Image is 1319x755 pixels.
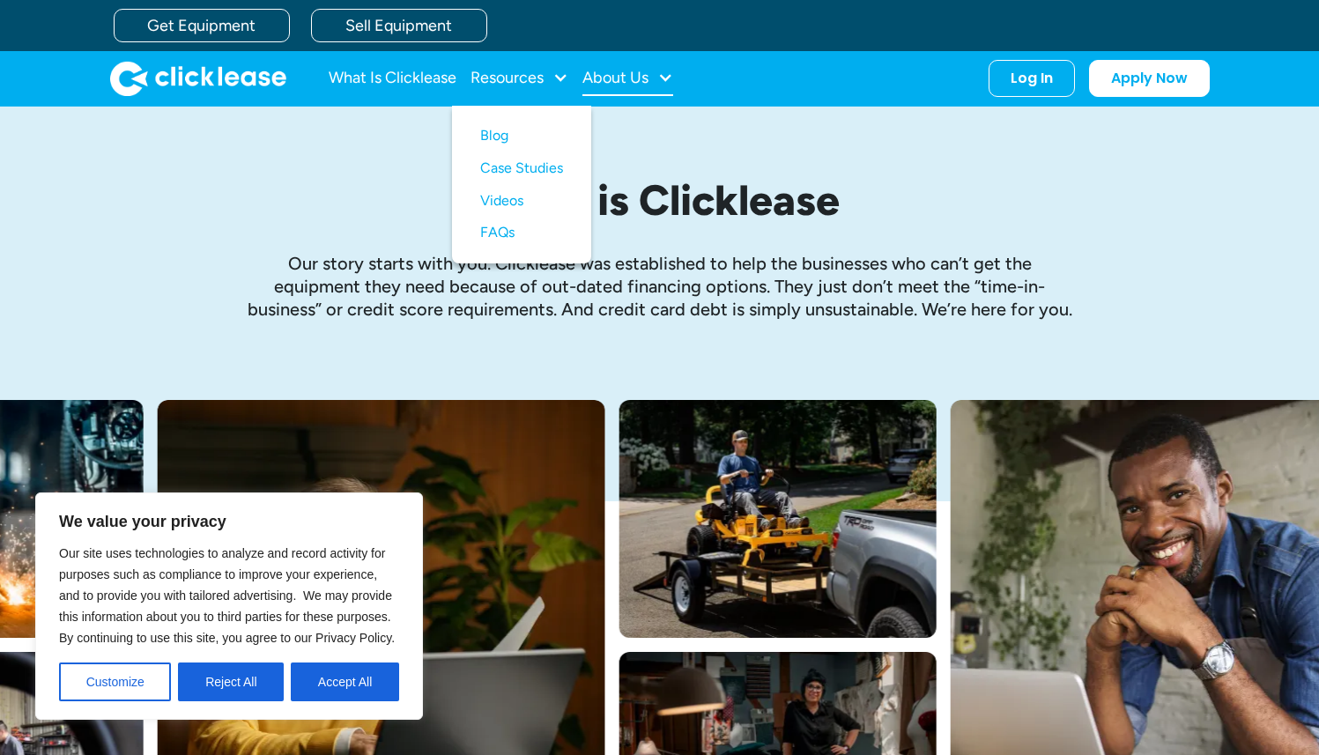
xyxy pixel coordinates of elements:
a: Blog [480,120,563,152]
div: Log In [1011,70,1053,87]
button: Accept All [291,662,399,701]
span: Our site uses technologies to analyze and record activity for purposes such as compliance to impr... [59,546,395,645]
a: Get Equipment [114,9,290,42]
a: Videos [480,185,563,218]
div: About Us [582,61,673,96]
p: Our story starts with you. Clicklease was established to help the businesses who can’t get the eq... [246,252,1074,321]
h1: What is Clicklease [246,177,1074,224]
button: Customize [59,662,171,701]
a: What Is Clicklease [329,61,456,96]
a: FAQs [480,217,563,249]
p: We value your privacy [59,511,399,532]
div: We value your privacy [35,492,423,720]
a: Apply Now [1089,60,1210,97]
nav: Resources [452,106,591,263]
a: Sell Equipment [311,9,487,42]
a: Case Studies [480,152,563,185]
img: Clicklease logo [110,61,286,96]
button: Reject All [178,662,284,701]
a: home [110,61,286,96]
div: Resources [471,61,568,96]
img: Man with hat and blue shirt driving a yellow lawn mower onto a trailer [619,400,937,638]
